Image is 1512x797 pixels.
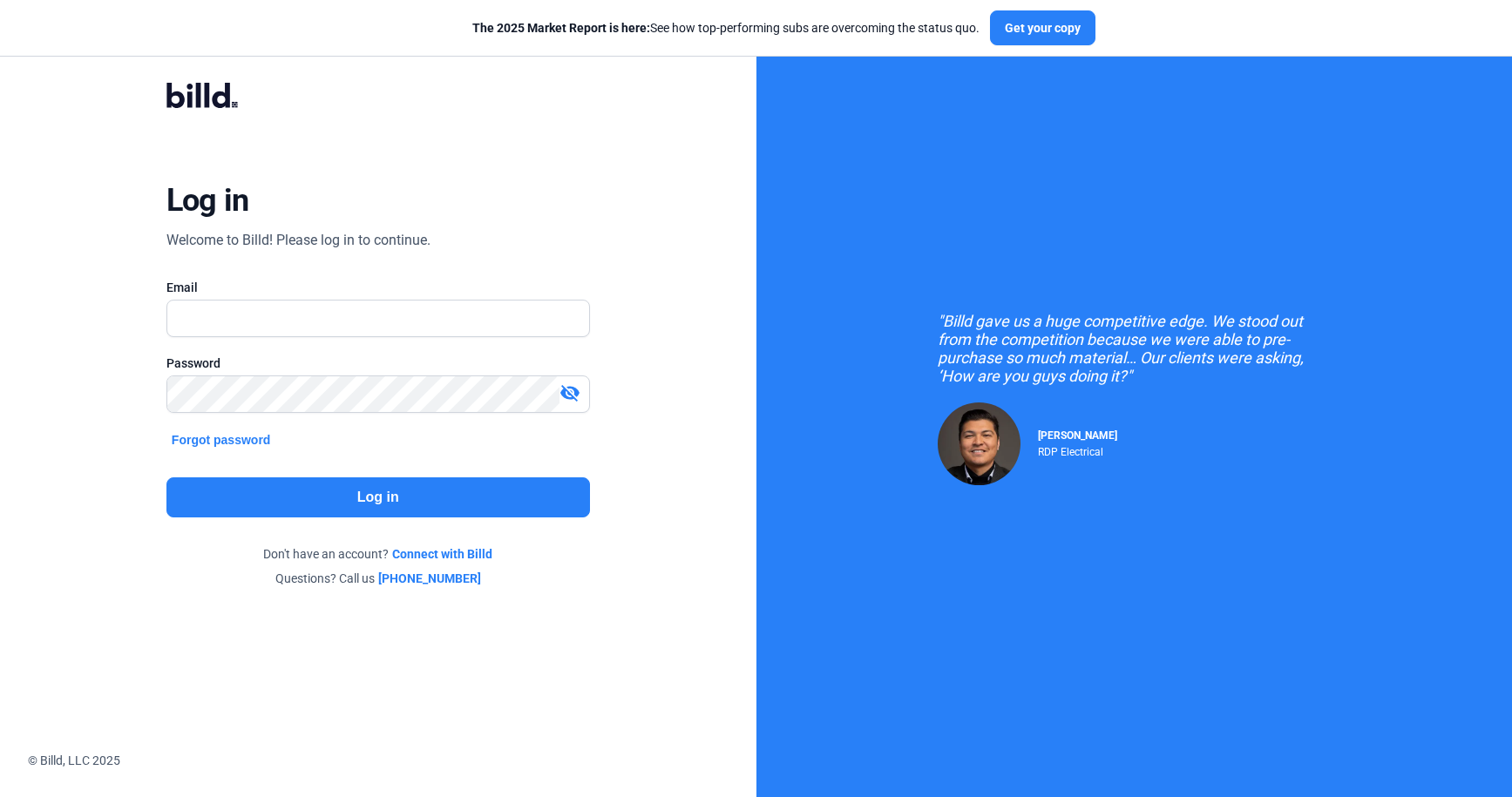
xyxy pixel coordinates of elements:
div: Welcome to Billd! Please log in to continue. [166,230,431,251]
div: "Billd gave us a huge competitive edge. We stood out from the competition because we were able to... [938,312,1330,385]
button: Forgot password [166,430,276,449]
button: Log in [166,477,590,517]
div: Log in [166,181,249,220]
span: [PERSON_NAME] [1038,429,1117,442]
a: [PHONE_NUMBER] [378,570,481,587]
img: Raul Pacheco [938,402,1020,485]
div: Email [166,279,590,296]
div: Don't have an account? [166,545,590,563]
mat-icon: visibility_off [559,382,580,403]
div: RDP Electrical [1038,442,1117,458]
div: See how top-performing subs are overcoming the status quo. [472,19,980,37]
button: Get your copy [990,10,1095,45]
a: Connect with Billd [392,545,492,563]
div: Password [166,355,590,372]
div: Questions? Call us [166,570,590,587]
span: The 2025 Market Report is here: [472,21,650,35]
